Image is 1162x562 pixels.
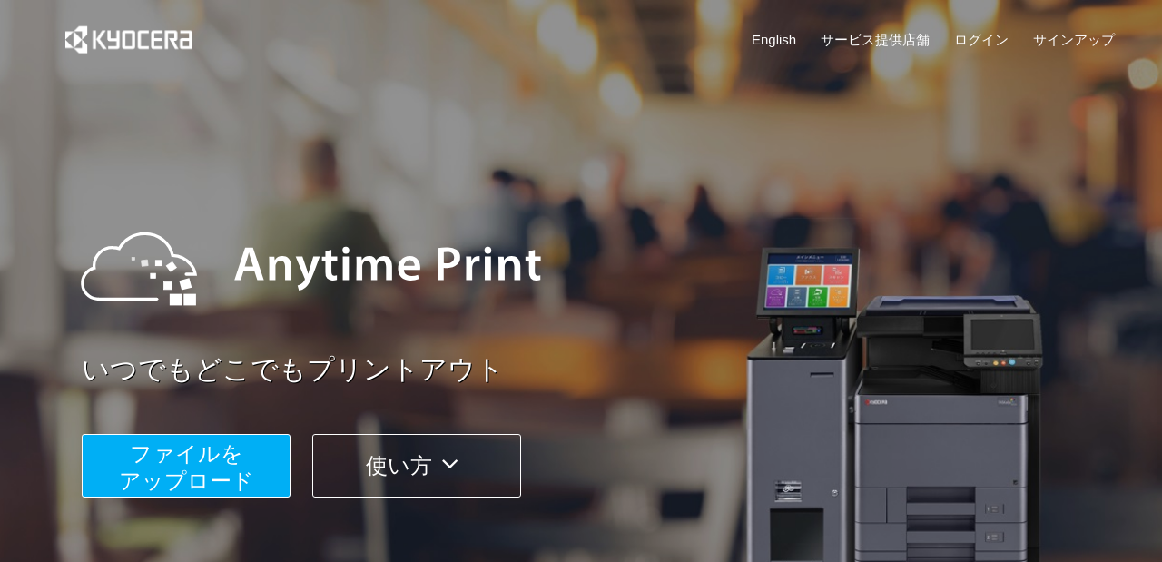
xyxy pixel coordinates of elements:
span: ファイルを ​​アップロード [119,441,254,493]
a: いつでもどこでもプリントアウト [82,350,1126,389]
a: サインアップ [1033,30,1115,49]
button: 使い方 [312,434,521,498]
button: ファイルを​​アップロード [82,434,290,498]
a: サービス提供店舗 [821,30,930,49]
a: English [752,30,796,49]
a: ログイン [954,30,1009,49]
